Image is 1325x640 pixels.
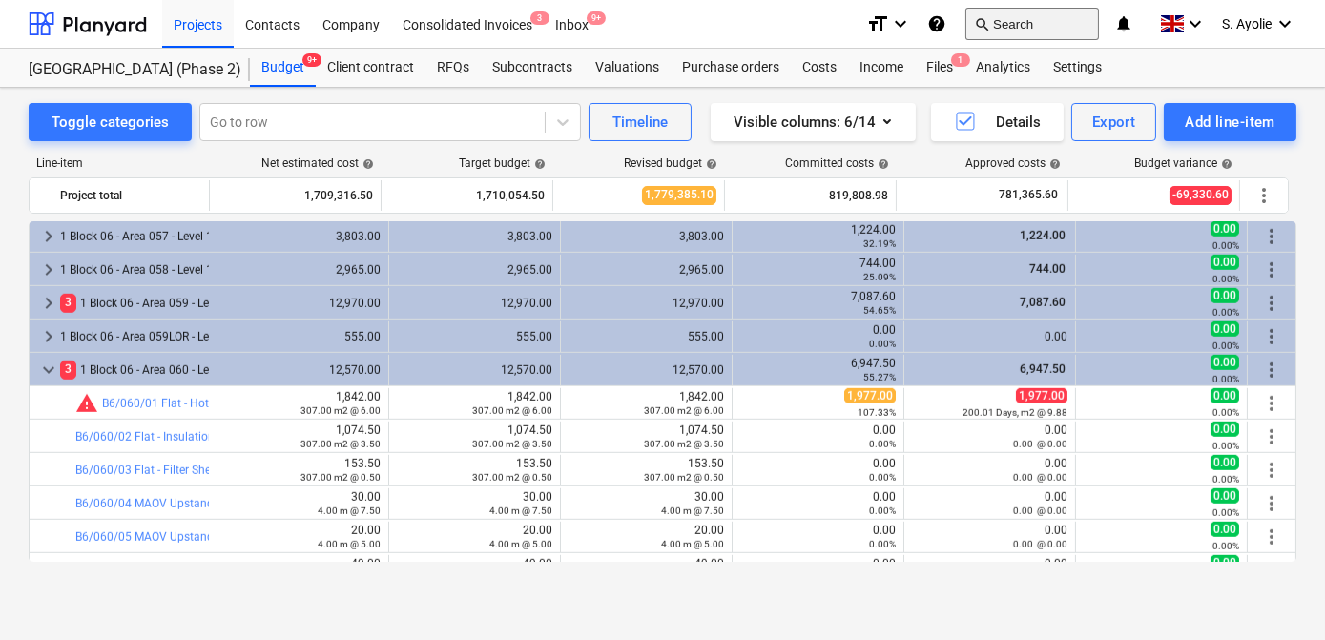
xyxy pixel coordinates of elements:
i: Knowledge base [927,12,946,35]
i: keyboard_arrow_down [1273,12,1296,35]
div: 30.00 [397,490,552,517]
button: Details [931,103,1064,141]
div: 20.00 [569,524,724,550]
a: Costs [791,49,848,87]
div: 0.00 [912,557,1067,584]
div: Visible columns : 6/14 [734,110,893,134]
div: Analytics [964,49,1042,87]
div: 0.00 [912,423,1067,450]
a: B6/060/01 Flat - Hotmelt [102,397,232,410]
div: 0.00 [912,490,1067,517]
div: 744.00 [740,257,896,283]
small: 307.00 m2 @ 3.50 [644,439,724,449]
span: keyboard_arrow_right [37,325,60,348]
span: Committed costs exceed revised budget [75,392,98,415]
a: B6/060/03 Flat - Filter Sheet [75,464,220,477]
small: 0.00% [869,439,896,449]
div: Chat Widget [1230,548,1325,640]
span: -69,330.60 [1170,186,1232,204]
div: Revised budget [624,156,717,170]
small: 307.00 m2 @ 6.00 [644,405,724,416]
i: keyboard_arrow_down [889,12,912,35]
div: Target budget [459,156,546,170]
span: 0.00 [1211,321,1239,337]
small: 0.00 @ 0.00 [1013,439,1067,449]
div: 0.00 [740,323,896,350]
small: 0.00% [1212,541,1239,551]
a: Budget9+ [250,49,316,87]
i: keyboard_arrow_down [1184,12,1207,35]
div: 1,842.00 [225,390,381,417]
div: 7,087.60 [740,290,896,317]
span: keyboard_arrow_down [37,359,60,382]
small: 55.27% [863,372,896,382]
div: Details [954,110,1041,134]
small: 307.00 m2 @ 0.50 [644,472,724,483]
div: Line-item [29,156,211,170]
div: 555.00 [225,330,381,343]
div: 49.00 [397,557,552,584]
div: 2,965.00 [397,263,552,277]
div: Net estimated cost [261,156,374,170]
small: 0.00% [1212,441,1239,451]
div: 20.00 [225,524,381,550]
span: More actions [1260,292,1283,315]
span: More actions [1260,526,1283,548]
div: Committed costs [785,156,889,170]
small: 0.00% [1212,341,1239,351]
div: 1 Block 06 - Area 058 - Level 11 - Terrace Roof (RT-03) [60,255,209,285]
div: RFQs [425,49,481,87]
div: 20.00 [397,524,552,550]
div: 1,709,316.50 [217,180,373,211]
span: 781,365.60 [997,187,1060,203]
button: Search [965,8,1099,40]
div: 1,074.50 [569,423,724,450]
span: 1,977.00 [844,388,896,403]
span: More actions [1260,359,1283,382]
div: 0.00 [912,457,1067,484]
div: Subcontracts [481,49,584,87]
div: Files [915,49,964,87]
div: 0.00 [912,330,1067,343]
div: 2,965.00 [569,263,724,277]
div: 12,970.00 [225,297,381,310]
span: 1,977.00 [1016,388,1067,403]
div: 1,710,054.50 [389,180,545,211]
span: 0.00 [1211,255,1239,270]
div: 12,570.00 [569,363,724,377]
div: Timeline [612,110,668,134]
span: 0.00 [1211,221,1239,237]
span: 1,224.00 [1018,229,1067,242]
div: 555.00 [569,330,724,343]
a: B6/060/05 MAOV Upstand - Waterproofing & Insulation - 450mm Girth [75,530,438,544]
small: 200.01 Days, m2 @ 9.88 [963,407,1067,418]
div: 3,803.00 [569,230,724,243]
span: 9+ [587,11,606,25]
div: 12,570.00 [397,363,552,377]
div: 30.00 [569,490,724,517]
span: More actions [1260,392,1283,415]
i: format_size [866,12,889,35]
small: 307.00 m2 @ 6.00 [472,405,552,416]
div: Client contract [316,49,425,87]
span: 744.00 [1027,262,1067,276]
div: 0.00 [740,557,896,584]
span: help [1217,158,1232,170]
div: 3,803.00 [225,230,381,243]
a: Income [848,49,915,87]
div: 819,808.98 [733,180,888,211]
div: Valuations [584,49,671,87]
div: 555.00 [397,330,552,343]
div: 1,224.00 [740,223,896,250]
div: Budget [250,49,316,87]
span: 0.00 [1211,288,1239,303]
a: Purchase orders [671,49,791,87]
span: keyboard_arrow_right [37,258,60,281]
span: More actions [1260,425,1283,448]
button: Visible columns:6/14 [711,103,916,141]
div: Add line-item [1185,110,1275,134]
span: 3 [60,294,76,312]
